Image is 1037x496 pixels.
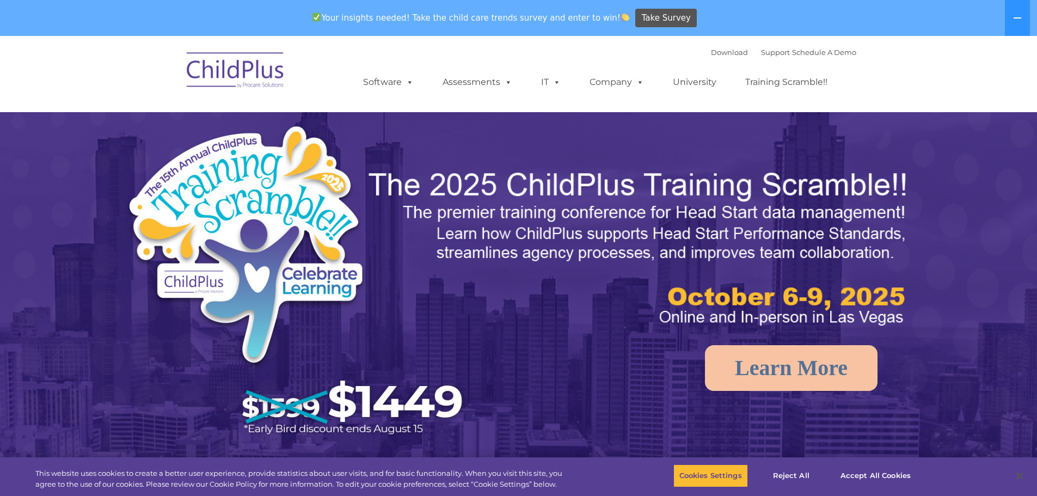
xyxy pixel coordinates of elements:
a: Schedule A Demo [792,48,856,57]
font: | [711,48,856,57]
button: Cookies Settings [673,464,748,487]
span: Take Survey [642,9,691,28]
span: Last name [151,72,185,80]
img: ✅ [312,13,321,21]
a: Download [711,48,748,57]
div: This website uses cookies to create a better user experience, provide statistics about user visit... [35,468,570,489]
a: Take Survey [635,9,697,28]
button: Accept All Cookies [834,464,917,487]
button: Close [1008,464,1032,488]
a: Assessments [432,71,523,93]
a: Learn More [705,345,878,391]
img: ChildPlus by Procare Solutions [181,45,290,99]
img: 👏 [621,13,629,21]
a: University [662,71,727,93]
a: Support [761,48,790,57]
button: Reject All [757,464,825,487]
span: Your insights needed! Take the child care trends survey and enter to win! [308,7,634,28]
span: Phone number [151,117,198,125]
a: Company [579,71,655,93]
a: Training Scramble!! [734,71,838,93]
a: IT [530,71,572,93]
a: Software [352,71,425,93]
